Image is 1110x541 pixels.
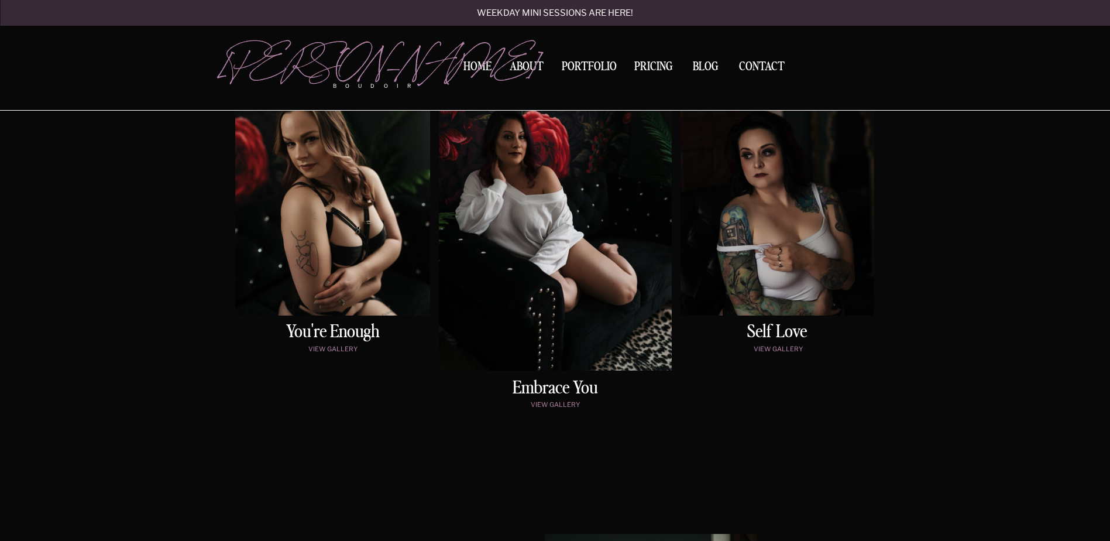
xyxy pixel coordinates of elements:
[458,379,654,398] a: embrace You
[333,82,430,90] p: boudoir
[631,61,676,77] a: Pricing
[683,345,873,355] a: view gallery
[220,42,430,77] a: [PERSON_NAME]
[238,323,428,343] a: You're enough
[446,9,665,19] a: Weekday mini sessions are here!
[238,345,428,355] a: view gallery
[688,61,724,71] a: BLOG
[558,61,621,77] a: Portfolio
[461,401,650,411] a: view gallery
[681,323,874,343] a: Self love
[734,61,789,73] a: Contact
